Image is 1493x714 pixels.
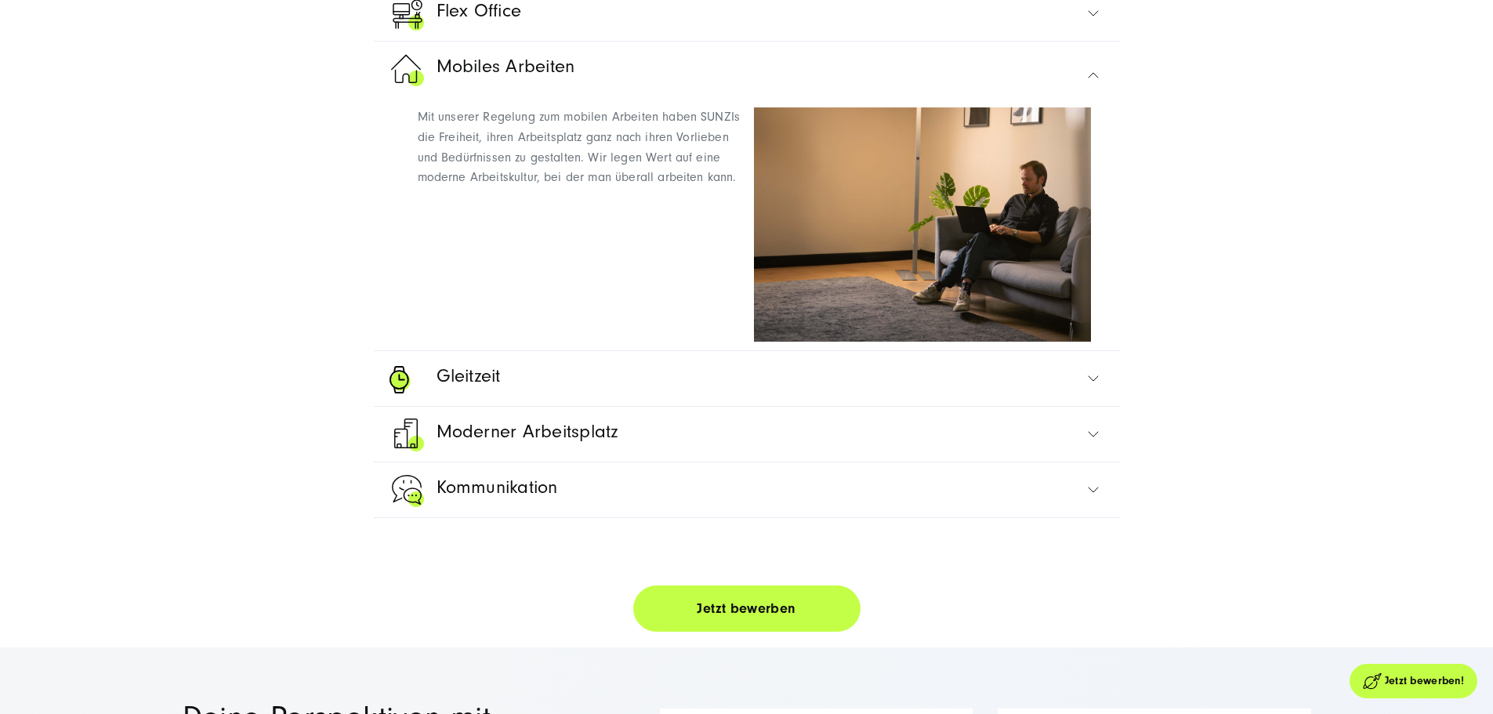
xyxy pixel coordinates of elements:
span: Mit unserer Regelung zum mobilen Arbeiten haben SUNZIs die Freiheit, ihren Arbeitsplatz ganz nach... [418,110,741,184]
a: Moderner-Arbeitsplatz-icon Moderner Arbeitsplatz [390,407,1104,462]
span: Gleitzeit [437,361,501,399]
img: Moderner-Arbeitsplatz-icon [390,417,427,455]
img: Kollege-arbeitet-am-Laptop [754,107,1091,342]
a: Mobiles-Arbeiten-icon Mobiles Arbeiten [390,42,1104,96]
span: Kommunikation [437,473,558,510]
a: Jetzt bewerben! [1350,664,1477,698]
a: Kommunikation-icon Kommunikation [390,462,1104,517]
img: Kommunikation-icon [390,473,427,510]
a: Jetzt bewerben [633,585,861,632]
span: Moderner Arbeitsplatz [437,417,619,455]
img: Mobiles-Arbeiten-icon [390,52,427,89]
span: Mobiles Arbeiten [437,52,575,89]
a: Armbanduhr als Zeichen für Gleitzeit - Digitalagentur SUNZINET Gleitzeit [390,351,1104,406]
img: Armbanduhr als Zeichen für Gleitzeit - Digitalagentur SUNZINET [390,361,427,398]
